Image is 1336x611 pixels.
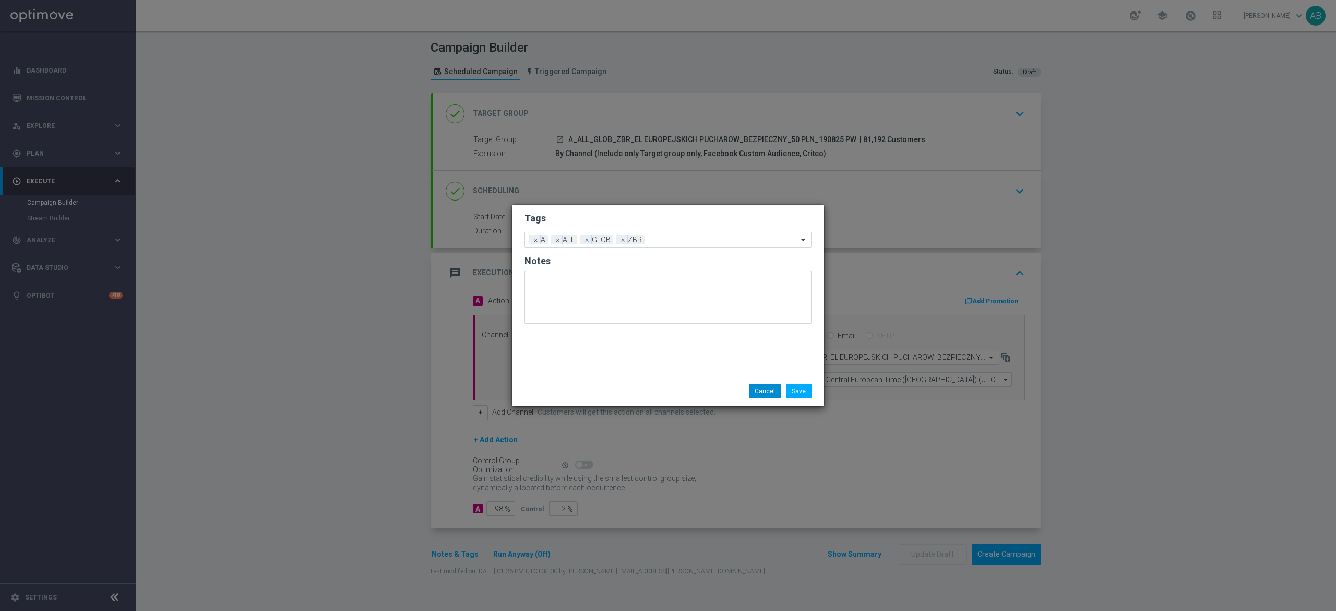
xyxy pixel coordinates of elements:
[786,384,812,398] button: Save
[538,235,548,244] span: A
[524,232,812,248] ng-select: A, ALL, GLOB, ZBR
[589,235,613,244] span: GLOB
[560,235,577,244] span: ALL
[524,255,812,267] h2: Notes
[749,384,781,398] button: Cancel
[553,235,563,244] span: ×
[625,235,645,244] span: ZBR
[531,235,541,244] span: ×
[524,212,812,225] h2: Tags
[618,235,628,244] span: ×
[582,235,592,244] span: ×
